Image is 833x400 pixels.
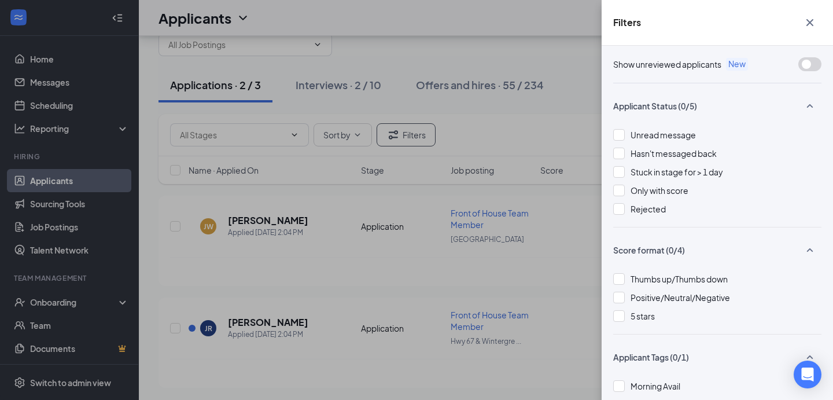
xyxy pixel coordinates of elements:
div: Open Intercom Messenger [794,361,821,388]
span: Unread message [631,130,696,140]
span: Rejected [631,204,666,214]
span: Positive/Neutral/Negative [631,292,730,303]
button: Cross [798,12,821,34]
span: Applicant Status (0/5) [613,100,697,112]
span: Only with score [631,185,688,196]
svg: Cross [803,16,817,30]
button: SmallChevronUp [798,95,821,117]
span: Show unreviewed applicants [613,58,721,71]
span: Applicant Tags (0/1) [613,351,689,363]
h5: Filters [613,16,641,29]
span: 5 stars [631,311,655,321]
button: SmallChevronUp [798,346,821,368]
svg: SmallChevronUp [803,99,817,113]
span: Score format (0/4) [613,244,685,256]
button: SmallChevronUp [798,239,821,261]
svg: SmallChevronUp [803,243,817,257]
span: Hasn't messaged back [631,148,717,159]
svg: SmallChevronUp [803,350,817,364]
span: Morning Avail [631,381,680,391]
span: Thumbs up/Thumbs down [631,274,728,284]
span: Stuck in stage for > 1 day [631,167,723,177]
span: New [726,58,748,71]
